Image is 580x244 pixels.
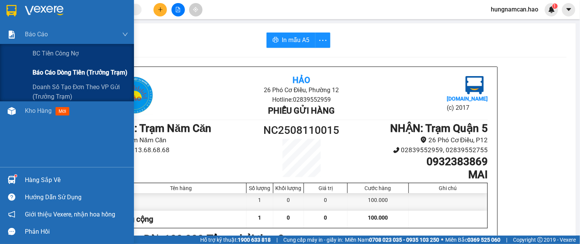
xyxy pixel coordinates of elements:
[200,236,271,244] span: Hỗ trợ kỹ thuật:
[33,68,127,77] span: Báo cáo dòng tiền (trưởng trạm)
[324,215,327,221] span: 0
[122,31,128,37] span: down
[506,236,507,244] span: |
[177,95,426,104] li: Hotline: 02839552959
[175,7,181,12] span: file-add
[115,145,255,155] li: 02913.68.68.68
[292,75,310,85] b: Hảo
[8,211,15,218] span: notification
[158,7,163,12] span: plus
[348,168,488,181] h1: MAI
[115,122,212,135] b: GỬI : Trạm Năm Căn
[306,185,345,191] div: Giá trị
[25,210,115,219] span: Giới thiệu Vexere, nhận hoa hồng
[258,215,261,221] span: 1
[56,107,69,115] span: mới
[266,33,315,48] button: printerIn mẫu A5
[445,236,500,244] span: Miền Bắc
[118,185,245,191] div: Tên hàng
[315,33,330,48] button: more
[7,5,16,16] img: logo-vxr
[350,185,406,191] div: Cước hàng
[8,31,16,39] img: solution-icon
[154,3,167,16] button: plus
[115,135,255,145] li: Trạm Năm Căn
[273,37,279,44] span: printer
[554,3,556,9] span: 1
[172,3,185,16] button: file-add
[248,185,271,191] div: Số lượng
[467,237,500,243] strong: 0369 525 060
[485,5,545,14] span: hungnamcan.hao
[420,137,427,143] span: environment
[276,236,278,244] span: |
[8,194,15,201] span: question-circle
[72,19,320,28] li: 26 Phó Cơ Điều, Phường 12
[441,238,443,241] span: ⚪️
[33,49,79,58] span: BC tiền công nợ
[116,193,247,210] div: 1C
[25,174,128,186] div: Hàng sắp về
[538,237,543,242] span: copyright
[273,193,304,210] div: 0
[193,7,198,12] span: aim
[25,107,52,114] span: Kho hàng
[552,3,558,9] sup: 1
[304,193,348,210] div: 0
[275,185,302,191] div: Khối lượng
[562,3,575,16] button: caret-down
[10,10,48,48] img: logo.jpg
[8,107,16,115] img: warehouse-icon
[268,106,335,115] b: Phiếu gửi hàng
[565,6,572,13] span: caret-down
[177,85,426,95] li: 26 Phó Cơ Điều, Phường 12
[8,176,16,184] img: warehouse-icon
[283,236,343,244] span: Cung cấp máy in - giấy in:
[315,36,330,45] span: more
[8,228,15,235] span: message
[447,96,488,102] b: [DOMAIN_NAME]
[255,122,348,139] h1: NC2508110015
[390,122,488,135] b: NHẬN : Trạm Quận 5
[369,237,439,243] strong: 0708 023 035 - 0935 103 250
[466,76,484,94] img: logo.jpg
[368,215,388,221] span: 100.000
[348,193,408,210] div: 100.000
[25,29,48,39] span: Báo cáo
[411,185,485,191] div: Ghi chú
[72,28,320,38] li: Hotline: 02839552959
[345,236,439,244] span: Miền Nam
[282,35,309,45] span: In mẫu A5
[15,175,17,177] sup: 1
[115,76,154,114] img: logo.jpg
[348,155,488,168] h1: 0932383869
[393,147,400,153] span: phone
[33,82,128,101] span: Doanh số tạo đơn theo VP gửi (trưởng trạm)
[10,55,106,68] b: GỬI : Trạm Năm Căn
[118,215,154,224] span: Tổng cộng
[287,215,290,221] span: 0
[348,135,488,145] li: 26 Phó Cơ Điều, P12
[548,6,555,13] img: icon-new-feature
[25,192,128,203] div: Hướng dẫn sử dụng
[348,145,488,155] li: 02839552959, 02839552755
[447,103,488,112] li: (c) 2017
[238,237,271,243] strong: 1900 633 818
[247,193,273,210] div: 1
[25,226,128,237] div: Phản hồi
[189,3,203,16] button: aim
